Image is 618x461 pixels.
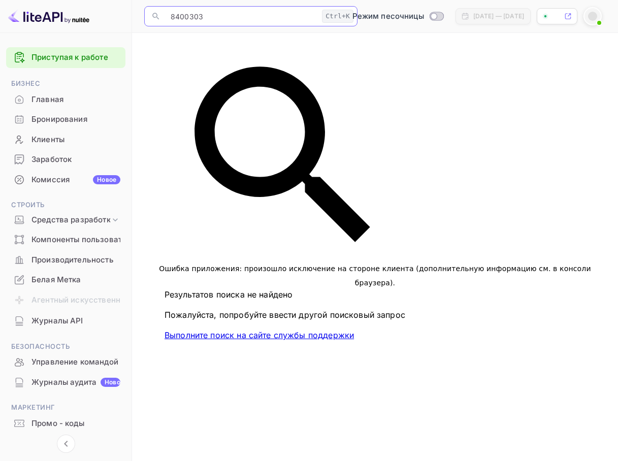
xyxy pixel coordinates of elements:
ya-tr-span: Компоненты пользовательского интерфейса [31,234,206,246]
ya-tr-span: Строить [11,201,45,209]
button: Свернуть навигацию [57,435,75,453]
ya-tr-span: Бизнес [11,79,40,87]
a: Промо - коды [6,414,125,433]
div: Компоненты пользовательского интерфейса [6,230,125,250]
div: Управление командой [6,352,125,372]
a: Журналы аудитаНовое [6,373,125,391]
ya-tr-span: Приступая к работе [31,52,108,62]
div: Главная [6,90,125,110]
a: Бронирования [6,110,125,128]
ya-tr-span: Комиссия [31,174,70,186]
ya-tr-span: Ctrl+K [326,12,350,20]
ya-tr-span: Главная [31,94,63,106]
ya-tr-span: Пожалуйста, попробуйте ввести другой поисковый запрос [165,310,405,320]
a: Белая Метка [6,270,125,289]
div: Приступая к работе [6,47,125,68]
div: Бронирования [6,110,125,129]
div: КомиссияНовое [6,170,125,190]
ya-tr-span: Результатов поиска не найдено [165,289,292,300]
ya-tr-span: Режим песочницы [352,11,424,21]
ya-tr-span: Заработок [31,154,72,166]
div: Заработок [6,150,125,170]
a: Клиенты [6,130,125,149]
a: КомиссияНовое [6,170,125,189]
input: Поиск (например, бронирование, документация) [165,6,318,26]
ya-tr-span: Средства разработки [31,214,115,226]
div: Журналы аудитаНовое [6,373,125,392]
ya-tr-span: Маркетинг [11,403,55,411]
a: Управление командой [6,352,125,371]
a: Заработок [6,150,125,169]
ya-tr-span: Безопасность [11,342,70,350]
a: Приступая к работе [31,52,120,63]
ya-tr-span: [DATE] — [DATE] [473,12,524,20]
div: Белая Метка [6,270,125,290]
ya-tr-span: Новое [105,378,124,386]
ya-tr-span: Новое [97,176,116,183]
ya-tr-span: Управление командой [31,356,118,368]
div: Журналы API [6,311,125,331]
div: Производительность [6,250,125,270]
div: Клиенты [6,130,125,150]
div: Переключиться в производственный режим [348,11,447,22]
a: Выполните поиск на сайте службы поддержки [165,330,354,340]
a: Производительность [6,250,125,269]
a: Журналы API [6,311,125,330]
a: Компоненты пользовательского интерфейса [6,230,125,249]
ya-tr-span: Промо - коды [31,418,84,430]
ya-tr-span: Белая Метка [31,274,81,286]
a: Главная [6,90,125,109]
ya-tr-span: Производительность [31,254,114,266]
ya-tr-span: Бронирования [31,114,87,125]
ya-tr-span: Клиенты [31,134,64,146]
ya-tr-span: Журналы аудита [31,377,96,388]
img: Логотип LiteAPI [8,8,89,24]
ya-tr-span: Журналы API [31,315,83,327]
div: Средства разработки [6,211,125,229]
div: Промо - коды [6,414,125,434]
